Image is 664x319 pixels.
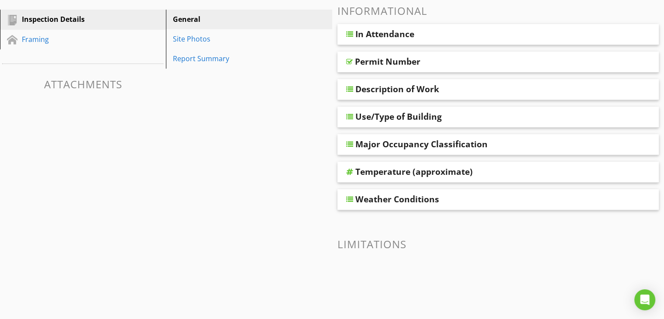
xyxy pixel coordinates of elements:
div: In Attendance [355,29,414,39]
div: Description of Work [355,84,439,94]
div: Weather Conditions [355,194,439,205]
div: Open Intercom Messenger [634,289,655,310]
div: Inspection Details [22,14,124,24]
div: Framing [22,34,124,45]
div: Permit Number [355,56,420,67]
div: Temperature (approximate) [355,166,473,177]
h3: Limitations [337,238,659,250]
div: Report Summary [173,53,295,64]
div: Major Occupancy Classification [355,139,488,149]
div: General [173,14,295,24]
div: Site Photos [173,34,295,44]
h3: Informational [337,5,659,17]
div: Use/Type of Building [355,111,442,122]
